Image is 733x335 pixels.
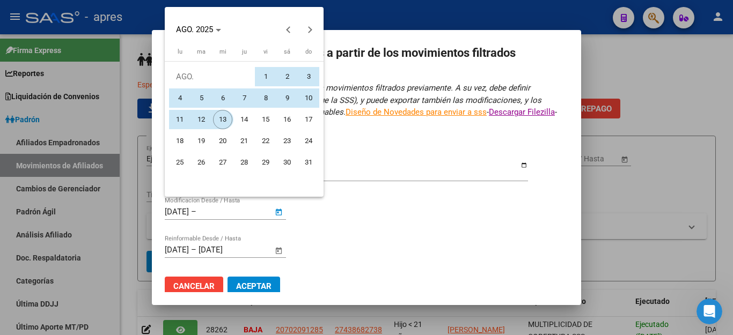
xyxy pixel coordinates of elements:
[212,152,233,173] button: 27 de agosto de 2025
[298,152,319,173] button: 31 de agosto de 2025
[17,103,167,156] div: Bien aguardeme que verifico.. se lo preguntamos ya que a veces confunden el padrón agil con el pa...
[277,153,297,172] span: 30
[190,87,212,109] button: 5 de agosto de 2025
[17,170,167,191] div: Aguardeme que estamos analizando la información detallada
[256,88,275,108] span: 8
[170,153,189,172] span: 25
[169,130,190,152] button: 18 de agosto de 2025
[276,66,298,87] button: 2 de agosto de 2025
[277,88,297,108] span: 9
[96,47,197,58] div: O se descarga de otro lado
[255,66,276,87] button: 1 de agosto de 2025
[17,253,25,262] button: Selector de emoji
[212,109,233,130] button: 13 de agosto de 2025
[255,109,276,130] button: 15 de agosto de 2025
[276,152,298,173] button: 30 de agosto de 2025
[233,87,255,109] button: 7 de agosto de 2025
[169,109,190,130] button: 11 de agosto de 2025
[299,131,318,151] span: 24
[187,4,208,25] button: Inicio
[299,88,318,108] span: 10
[9,97,206,163] div: Soporte dice…
[305,48,312,55] span: do
[176,25,213,34] span: AGO. 2025
[298,109,319,130] button: 17 de agosto de 2025
[234,131,254,151] span: 21
[9,65,206,97] div: Valeria dice…
[299,110,318,129] span: 17
[213,153,232,172] span: 27
[276,87,298,109] button: 9 de agosto de 2025
[52,13,74,24] p: Activo
[52,5,85,13] h1: Soporte
[276,109,298,130] button: 16 de agosto de 2025
[144,223,197,234] div: BIEN, aguardo
[170,88,189,108] span: 4
[194,71,197,82] div: ?
[277,67,297,86] span: 2
[212,87,233,109] button: 6 de agosto de 2025
[234,110,254,129] span: 14
[233,130,255,152] button: 21 de agosto de 2025
[170,110,189,129] span: 11
[31,6,48,23] div: Profile image for Soporte
[9,163,176,197] div: Aguardeme que estamos analizando la información detalladaSoporte • Hace 50m
[255,87,276,109] button: 8 de agosto de 2025
[169,66,255,87] td: AGO.
[87,41,206,64] div: O se descarga de otro lado
[192,88,211,108] span: 5
[192,110,211,129] span: 12
[298,87,319,109] button: 10 de agosto de 2025
[197,48,206,55] span: ma
[192,131,211,151] span: 19
[255,152,276,173] button: 29 de agosto de 2025
[190,109,212,130] button: 12 de agosto de 2025
[256,67,275,86] span: 1
[242,48,247,55] span: ju
[34,253,42,262] button: Selector de gif
[298,66,319,87] button: 3 de agosto de 2025
[277,131,297,151] span: 23
[299,153,318,172] span: 31
[212,130,233,152] button: 20 de agosto de 2025
[17,199,84,206] div: Soporte • Hace 50m
[256,153,275,172] span: 29
[263,48,268,55] span: vi
[184,249,201,266] button: Enviar un mensaje…
[299,19,321,40] button: Next month
[51,253,60,262] button: Adjuntar un archivo
[178,48,182,55] span: lu
[276,130,298,152] button: 23 de agosto de 2025
[172,20,225,39] button: Choose month and year
[697,299,722,324] iframe: Intercom live chat
[213,88,232,108] span: 6
[9,217,206,253] div: Valeria dice…
[256,131,275,151] span: 22
[234,88,254,108] span: 7
[190,130,212,152] button: 19 de agosto de 2025
[256,110,275,129] span: 15
[169,87,190,109] button: 4 de agosto de 2025
[185,65,206,88] div: ?
[278,19,299,40] button: Previous month
[190,152,212,173] button: 26 de agosto de 2025
[9,230,206,249] textarea: Escribe un mensaje...
[169,152,190,173] button: 25 de agosto de 2025
[170,131,189,151] span: 18
[7,4,27,25] button: go back
[233,152,255,173] button: 28 de agosto de 2025
[135,217,206,240] div: BIEN, aguardo
[213,131,232,151] span: 20
[234,153,254,172] span: 28
[219,48,226,55] span: mi
[298,130,319,152] button: 24 de agosto de 2025
[9,41,206,65] div: Valeria dice…
[284,48,290,55] span: sá
[255,130,276,152] button: 22 de agosto de 2025
[299,67,318,86] span: 3
[213,110,232,129] span: 13
[233,109,255,130] button: 14 de agosto de 2025
[9,163,206,217] div: Soporte dice…
[192,153,211,172] span: 26
[277,110,297,129] span: 16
